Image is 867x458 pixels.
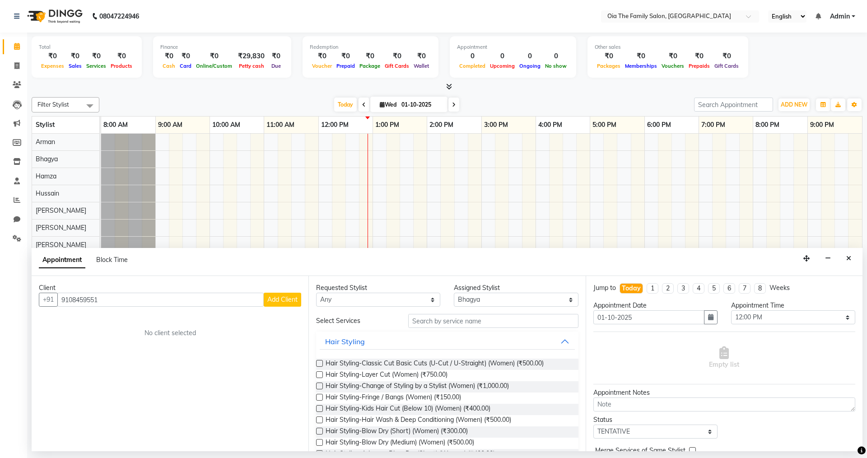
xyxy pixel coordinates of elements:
[101,118,130,131] a: 8:00 AM
[310,43,431,51] div: Redemption
[36,241,86,249] span: [PERSON_NAME]
[457,51,488,61] div: 0
[66,51,84,61] div: ₹0
[517,63,543,69] span: Ongoing
[677,283,689,294] li: 3
[595,51,623,61] div: ₹0
[712,63,741,69] span: Gift Cards
[622,284,641,293] div: Today
[234,51,268,61] div: ₹29,830
[373,118,401,131] a: 1:00 PM
[39,43,135,51] div: Total
[647,283,658,294] li: 1
[268,51,284,61] div: ₹0
[310,51,334,61] div: ₹0
[357,51,382,61] div: ₹0
[808,118,836,131] a: 9:00 PM
[686,51,712,61] div: ₹0
[595,446,685,457] span: Merge Services of Same Stylist
[357,63,382,69] span: Package
[662,283,674,294] li: 2
[36,224,86,232] span: [PERSON_NAME]
[210,118,242,131] a: 10:00 AM
[408,314,578,328] input: Search by service name
[326,381,509,393] span: Hair Styling-Change of Styling by a Stylist (Women) (₹1,000.00)
[753,118,782,131] a: 8:00 PM
[309,316,401,326] div: Select Services
[160,63,177,69] span: Cash
[57,293,264,307] input: Search by Name/Mobile/Email/Code
[754,283,766,294] li: 8
[99,4,139,29] b: 08047224946
[310,63,334,69] span: Voucher
[659,51,686,61] div: ₹0
[39,293,58,307] button: +91
[457,63,488,69] span: Completed
[694,98,773,112] input: Search Appointment
[543,63,569,69] span: No show
[160,51,177,61] div: ₹0
[739,283,750,294] li: 7
[267,295,298,304] span: Add Client
[39,283,301,293] div: Client
[623,51,659,61] div: ₹0
[593,310,704,324] input: yyyy-mm-dd
[378,101,399,108] span: Wed
[334,63,357,69] span: Prepaid
[320,333,574,350] button: Hair Styling
[326,370,447,381] span: Hair Styling-Layer Cut (Women) (₹750.00)
[39,51,66,61] div: ₹0
[536,118,564,131] a: 4:00 PM
[731,301,855,310] div: Appointment Time
[645,118,673,131] a: 6:00 PM
[96,256,128,264] span: Block Time
[39,252,85,268] span: Appointment
[769,283,790,293] div: Weeks
[36,172,56,180] span: Hamza
[708,283,720,294] li: 5
[326,359,544,370] span: Hair Styling-Classic Cut Basic Cuts (U-Cut / U-Straight) (Women) (₹500.00)
[488,63,517,69] span: Upcoming
[334,51,357,61] div: ₹0
[156,118,185,131] a: 9:00 AM
[482,118,510,131] a: 3:00 PM
[334,98,357,112] span: Today
[177,51,194,61] div: ₹0
[194,63,234,69] span: Online/Custom
[194,51,234,61] div: ₹0
[399,98,444,112] input: 2025-10-01
[517,51,543,61] div: 0
[23,4,85,29] img: logo
[264,118,297,131] a: 11:00 AM
[593,283,616,293] div: Jump to
[781,101,807,108] span: ADD NEW
[778,98,810,111] button: ADD NEW
[427,118,456,131] a: 2:00 PM
[326,393,461,404] span: Hair Styling-Fringe / Bangs (Women) (₹150.00)
[36,189,59,197] span: Hussain
[488,51,517,61] div: 0
[36,138,55,146] span: Arman
[593,415,718,425] div: Status
[84,51,108,61] div: ₹0
[108,63,135,69] span: Products
[39,63,66,69] span: Expenses
[326,415,511,426] span: Hair Styling-Hair Wash & Deep Conditioning (Women) (₹500.00)
[411,63,431,69] span: Wallet
[36,155,58,163] span: Bhagya
[590,118,619,131] a: 5:00 PM
[36,206,86,215] span: [PERSON_NAME]
[699,118,727,131] a: 7:00 PM
[595,63,623,69] span: Packages
[382,63,411,69] span: Gift Cards
[61,328,280,338] div: No client selected
[830,12,850,21] span: Admin
[108,51,135,61] div: ₹0
[66,63,84,69] span: Sales
[623,63,659,69] span: Memberships
[593,388,855,397] div: Appointment Notes
[326,404,490,415] span: Hair Styling-Kids Hair Cut (Below 10) (Women) (₹400.00)
[84,63,108,69] span: Services
[723,283,735,294] li: 6
[36,121,55,129] span: Stylist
